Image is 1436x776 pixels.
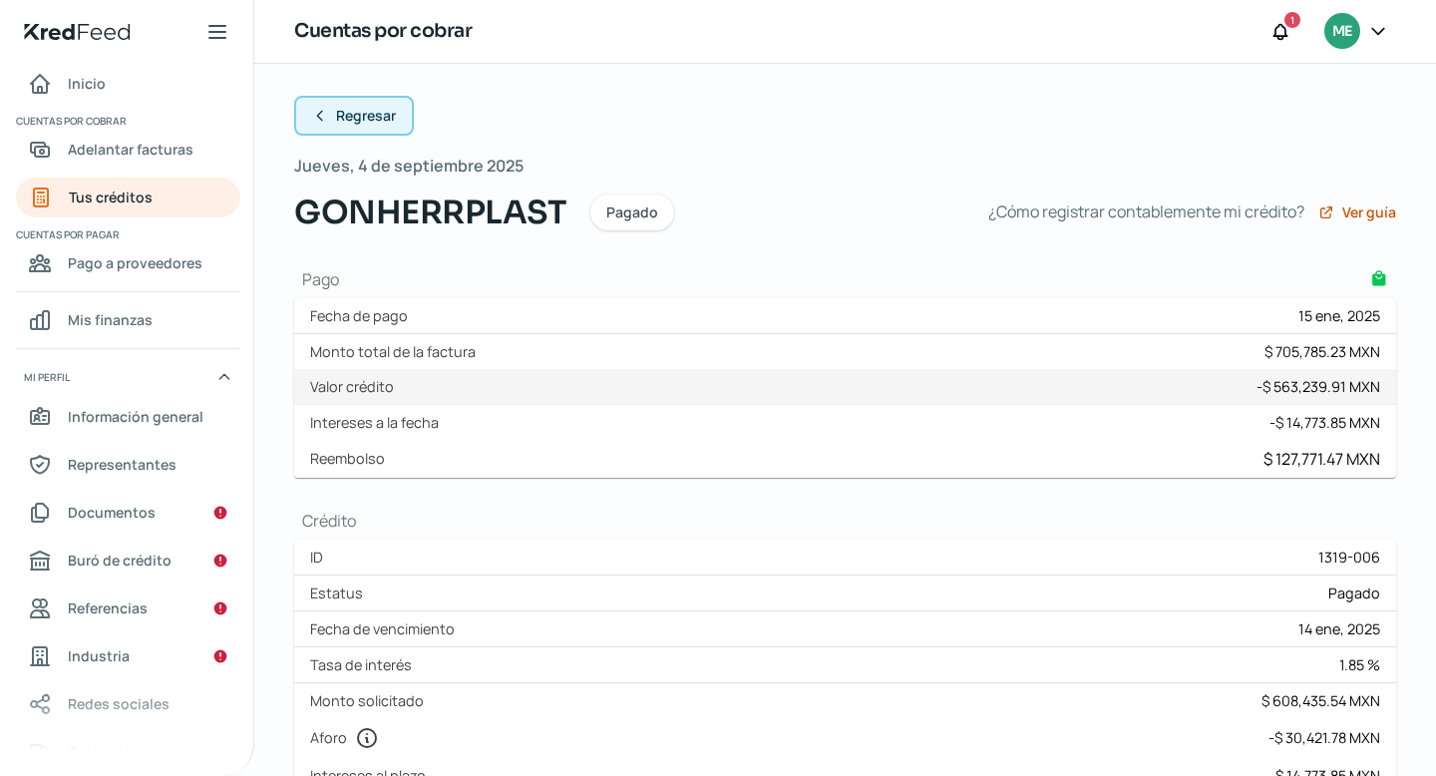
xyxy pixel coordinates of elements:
span: Regresar [336,109,396,123]
span: Buró de crédito [68,548,172,573]
span: Mi perfil [24,368,70,386]
span: Cuentas por cobrar [16,112,237,130]
label: Valor crédito [310,377,402,396]
span: ME [1332,20,1351,44]
div: $ 127,771.47 MXN [1263,448,1380,470]
h1: Crédito [294,510,1396,532]
span: Referencias [68,595,148,620]
label: Monto total de la factura [310,342,484,361]
span: Cuentas por pagar [16,225,237,243]
span: Inicio [68,71,106,96]
span: ¿Cómo registrar contablemente mi crédito? [988,197,1304,226]
span: 1 [1290,11,1294,29]
label: Tasa de interés [310,655,420,674]
label: ID [310,548,331,567]
label: Fecha de vencimiento [310,619,463,638]
div: - $ 563,239.91 MXN [1256,377,1380,396]
a: Tus créditos [16,178,240,217]
div: 1.85 % [1339,655,1380,674]
div: 15 ene, 2025 [1298,306,1380,325]
a: Inicio [16,64,240,104]
a: Colateral [16,732,240,772]
button: Regresar [294,96,414,136]
span: Ver guía [1342,205,1396,219]
label: Estatus [310,583,371,602]
div: 14 ene, 2025 [1298,619,1380,638]
label: Intereses a la fecha [310,413,447,432]
div: - $ 14,773.85 MXN [1269,413,1380,432]
a: Buró de crédito [16,541,240,581]
a: Representantes [16,445,240,485]
label: Reembolso [310,449,393,468]
span: Tus créditos [69,185,153,209]
span: Pagado [1328,583,1380,602]
a: Industria [16,636,240,676]
label: Fecha de pago [310,306,416,325]
a: Mis finanzas [16,300,240,340]
span: GONHERRPLAST [294,189,566,236]
span: Documentos [68,500,156,525]
span: Jueves, 4 de septiembre 2025 [294,152,524,181]
span: Información general [68,404,203,429]
span: Colateral [68,739,130,764]
div: $ 705,785.23 MXN [1264,342,1380,361]
span: Mis finanzas [68,307,153,332]
label: Aforo [310,726,387,750]
div: $ 608,435.54 MXN [1261,691,1380,710]
i: local_mall [1370,270,1388,288]
span: Pago a proveedores [68,250,202,275]
span: Redes sociales [68,691,170,716]
a: Información general [16,397,240,437]
span: Industria [68,643,130,668]
span: Adelantar facturas [68,137,193,162]
a: Pago a proveedores [16,243,240,283]
label: Monto solicitado [310,691,432,710]
div: 1319-006 [1318,548,1380,567]
h1: Cuentas por cobrar [294,17,472,46]
a: Ver guía [1318,204,1396,220]
a: Adelantar facturas [16,130,240,170]
h1: Pago [294,268,1396,290]
span: Representantes [68,452,177,477]
a: Referencias [16,588,240,628]
span: Pagado [606,205,658,219]
a: Redes sociales [16,684,240,724]
a: Documentos [16,493,240,533]
div: - $ 30,421.78 MXN [1268,728,1380,747]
